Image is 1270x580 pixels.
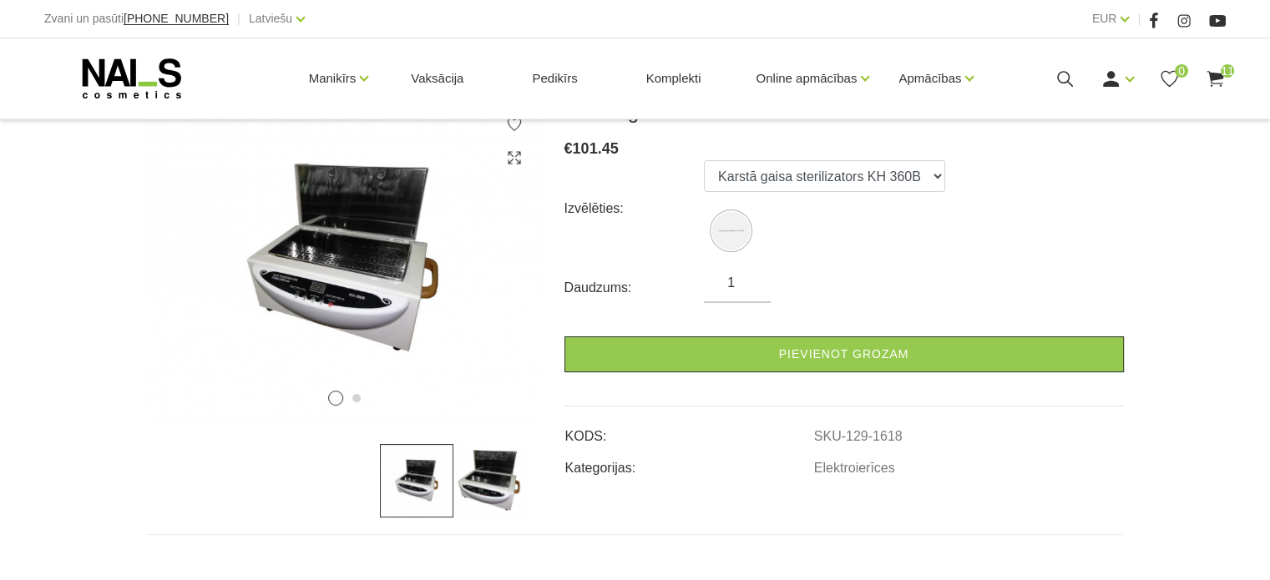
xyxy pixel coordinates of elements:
[1137,8,1141,29] span: |
[453,444,527,517] img: ...
[564,415,813,446] td: KODS:
[380,444,453,517] img: ...
[1175,64,1188,78] span: 0
[352,394,361,402] button: 2 of 2
[573,140,619,157] span: 101.45
[814,429,903,444] a: SKU-129-1618
[712,212,750,250] img: Karstā gaisa sterilizators KH 360B
[124,12,229,25] span: [PHONE_NUMBER]
[814,461,895,476] a: Elektroierīces
[564,140,573,157] span: €
[564,446,813,478] td: Kategorijas:
[564,195,705,222] div: Izvēlēties:
[633,38,715,119] a: Komplekti
[309,45,357,112] a: Manikīrs
[328,391,343,406] button: 1 of 2
[898,45,961,112] a: Apmācības
[1205,68,1226,89] a: 11
[237,8,240,29] span: |
[44,8,229,29] div: Zvani un pasūti
[564,336,1124,372] a: Pievienot grozam
[564,275,705,301] div: Daudzums:
[1159,68,1180,89] a: 0
[1092,8,1117,28] a: EUR
[519,38,590,119] a: Pedikīrs
[756,45,857,112] a: Online apmācības
[147,99,539,419] img: ...
[249,8,292,28] a: Latviešu
[397,38,477,119] a: Vaksācija
[124,13,229,25] a: [PHONE_NUMBER]
[1221,64,1234,78] span: 11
